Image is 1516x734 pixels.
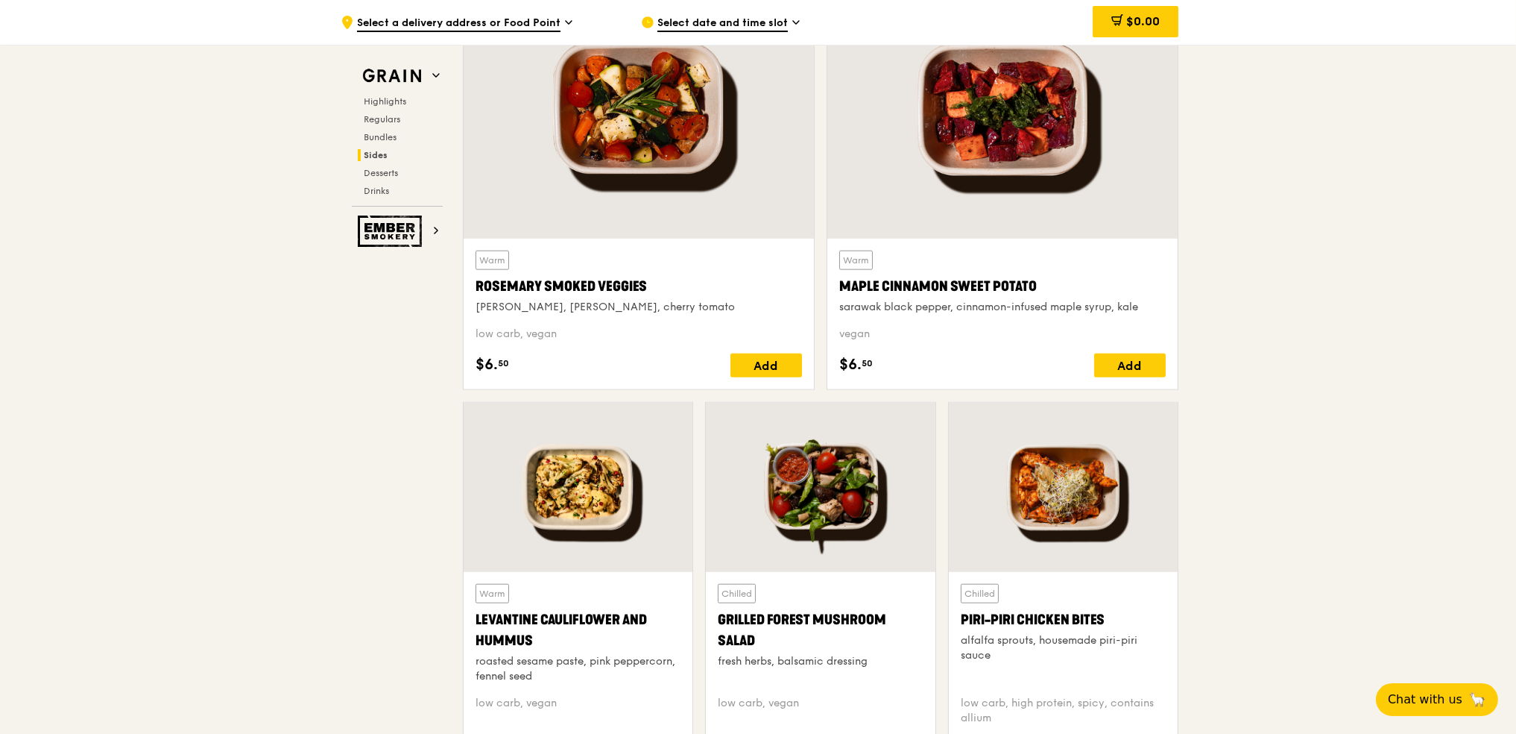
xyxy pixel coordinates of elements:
[961,609,1166,630] div: Piri-piri Chicken Bites
[718,696,923,726] div: low carb, vegan
[498,357,509,369] span: 50
[730,354,802,377] div: Add
[364,168,398,178] span: Desserts
[476,609,680,651] div: Levantine Cauliflower and Hummus
[1094,354,1166,377] div: Add
[357,16,560,32] span: Select a delivery address or Food Point
[839,354,862,376] span: $6.
[718,654,923,669] div: fresh herbs, balsamic dressing
[358,63,426,90] img: Grain web logo
[364,132,397,142] span: Bundles
[1468,691,1486,709] span: 🦙
[718,584,756,603] div: Chilled
[476,327,802,342] div: low carb, vegan
[961,633,1166,663] div: alfalfa sprouts, housemade piri-piri sauce
[358,216,426,247] img: Ember Smokery web logo
[839,327,1166,342] div: vegan
[1388,691,1462,709] span: Chat with us
[476,696,680,726] div: low carb, vegan
[961,696,1166,726] div: low carb, high protein, spicy, contains allium
[476,300,802,315] div: [PERSON_NAME], [PERSON_NAME], cherry tomato
[364,114,400,125] span: Regulars
[839,300,1166,315] div: sarawak black pepper, cinnamon-infused maple syrup, kale
[364,150,388,160] span: Sides
[839,251,873,270] div: Warm
[476,354,498,376] span: $6.
[476,584,509,603] div: Warm
[839,276,1166,297] div: Maple Cinnamon Sweet Potato
[1126,14,1160,28] span: $0.00
[657,16,788,32] span: Select date and time slot
[961,584,999,603] div: Chilled
[718,609,923,651] div: Grilled Forest Mushroom Salad
[862,357,873,369] span: 50
[364,96,406,107] span: Highlights
[364,186,389,196] span: Drinks
[476,654,680,684] div: roasted sesame paste, pink peppercorn, fennel seed
[476,276,802,297] div: Rosemary Smoked Veggies
[476,251,509,270] div: Warm
[1376,683,1498,716] button: Chat with us🦙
